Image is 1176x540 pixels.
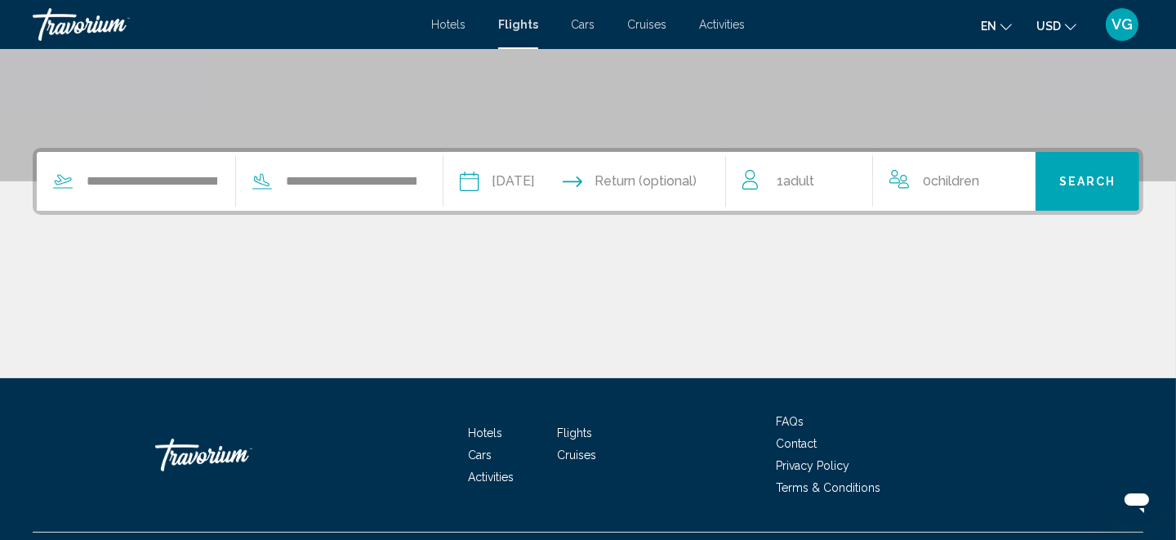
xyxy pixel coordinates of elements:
iframe: Button to launch messaging window [1111,475,1163,527]
span: VG [1111,16,1133,33]
a: Activities [699,18,745,31]
button: Return date [563,152,697,211]
span: Children [932,173,980,189]
button: User Menu [1101,7,1143,42]
a: Privacy Policy [776,459,849,472]
button: Travelers: 1 adult, 0 children [726,152,1036,211]
button: Change currency [1036,14,1076,38]
span: 0 [924,170,980,193]
a: Activities [469,471,514,484]
a: Flights [498,18,538,31]
span: Adult [783,173,814,189]
a: Hotels [431,18,465,31]
a: Cruises [627,18,666,31]
a: Travorium [155,431,318,480]
a: Cruises [558,449,597,462]
span: Search [1059,176,1116,189]
span: USD [1036,20,1061,33]
a: Flights [558,426,593,440]
span: en [981,20,996,33]
button: Depart date: Aug 26, 2025 [460,152,534,211]
a: Travorium [33,8,415,41]
a: Contact [776,437,817,450]
a: Cars [571,18,595,31]
button: Change language [981,14,1012,38]
a: FAQs [776,415,804,428]
span: 1 [777,170,814,193]
a: Cars [469,449,492,462]
div: Search widget [37,152,1139,211]
a: Terms & Conditions [776,481,880,494]
a: Hotels [469,426,503,440]
button: Search [1036,152,1139,211]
